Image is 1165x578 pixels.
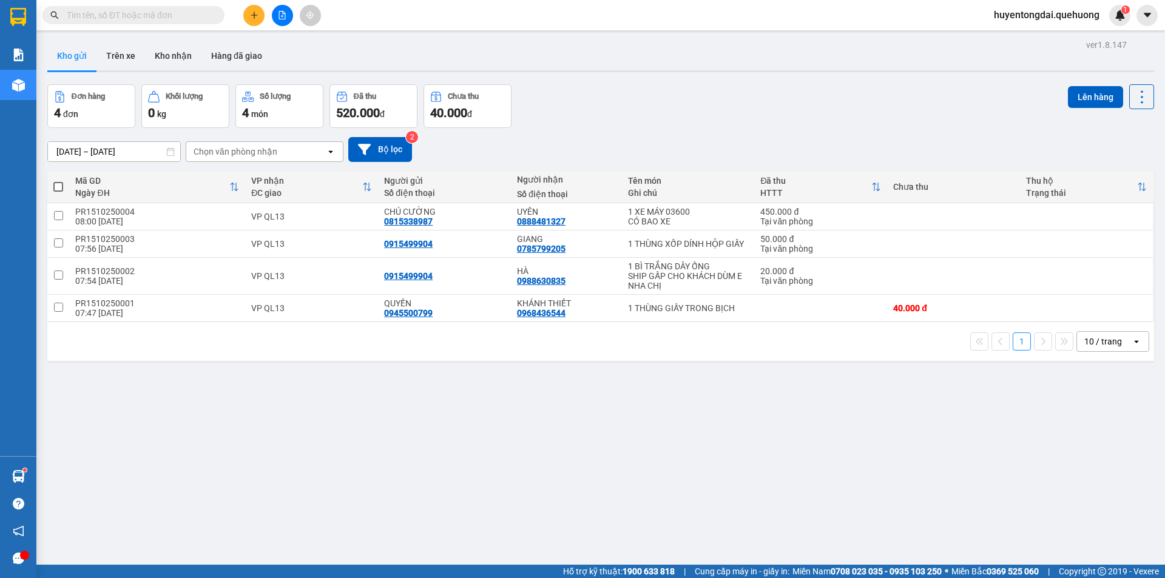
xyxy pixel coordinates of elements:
div: VP nhận [251,176,362,186]
div: 20.000 đ [760,266,881,276]
div: Ghi chú [628,188,749,198]
strong: 0369 525 060 [987,566,1039,576]
span: file-add [278,11,286,19]
div: Tại văn phòng [760,276,881,286]
div: Khối lượng [166,92,203,101]
div: VP QL13 [251,271,372,281]
span: Cung cấp máy in - giấy in: [695,565,789,578]
span: Hỗ trợ kỹ thuật: [563,565,675,578]
sup: 1 [23,468,27,472]
div: 40.000 đ [893,303,1014,313]
button: Lên hàng [1068,86,1123,108]
span: đ [380,109,385,119]
svg: open [326,147,336,156]
img: warehouse-icon [12,470,25,483]
th: Toggle SortBy [245,171,378,203]
span: Miền Bắc [951,565,1039,578]
span: plus [250,11,258,19]
span: caret-down [1142,10,1153,21]
div: 07:54 [DATE] [75,276,239,286]
div: Đã thu [760,176,871,186]
div: ĐC giao [251,188,362,198]
div: 0815338987 [384,217,433,226]
span: Miền Nam [792,565,942,578]
div: KHÁNH THIẾT [517,298,615,308]
div: 0988630835 [517,276,566,286]
div: PR1510250004 [75,207,239,217]
div: 0915499904 [384,239,433,249]
span: search [50,11,59,19]
div: GIANG [517,234,615,244]
div: Số điện thoại [384,188,505,198]
span: món [251,109,268,119]
span: 40.000 [430,106,467,120]
span: 520.000 [336,106,380,120]
img: logo-vxr [10,8,26,26]
button: Bộ lọc [348,137,412,162]
div: Chọn văn phòng nhận [194,146,277,158]
button: Trên xe [96,41,145,70]
button: Chưa thu40.000đ [424,84,512,128]
span: question-circle [13,498,24,509]
div: Số lượng [260,92,291,101]
div: HTTT [760,188,871,198]
div: 08:00 [DATE] [75,217,239,226]
button: Số lượng4món [235,84,323,128]
div: 50.000 đ [760,234,881,244]
button: Đã thu520.000đ [329,84,417,128]
button: Hàng đã giao [201,41,272,70]
th: Toggle SortBy [754,171,887,203]
span: | [684,565,686,578]
div: 0888481327 [517,217,566,226]
button: Kho nhận [145,41,201,70]
div: Người nhận [517,175,615,184]
div: CHÚ CƯỜNG [384,207,505,217]
div: Đã thu [354,92,376,101]
div: UYÊN [517,207,615,217]
span: copyright [1098,567,1106,576]
span: ⚪️ [945,569,948,574]
span: notification [13,525,24,537]
strong: 1900 633 818 [623,566,675,576]
div: SHIP GẤP CHO KHÁCH DÙM E NHA CHỊ [628,271,749,291]
span: 4 [54,106,61,120]
div: PR1510250003 [75,234,239,244]
span: đ [467,109,472,119]
img: icon-new-feature [1115,10,1126,21]
span: | [1048,565,1050,578]
sup: 1 [1121,5,1130,14]
button: file-add [272,5,293,26]
div: 0915499904 [384,271,433,281]
th: Toggle SortBy [1020,171,1153,203]
th: Toggle SortBy [69,171,245,203]
span: 1 [1123,5,1127,14]
button: 1 [1013,332,1031,351]
span: kg [157,109,166,119]
button: caret-down [1136,5,1158,26]
div: 1 BÌ TRẮNG DÂY ỐNG [628,261,749,271]
div: Tại văn phòng [760,217,881,226]
button: plus [243,5,265,26]
div: VP QL13 [251,212,372,221]
div: PR1510250001 [75,298,239,308]
div: 450.000 đ [760,207,881,217]
div: CÓ BAO XE [628,217,749,226]
div: Đơn hàng [72,92,105,101]
div: Ngày ĐH [75,188,229,198]
button: Khối lượng0kg [141,84,229,128]
svg: open [1132,337,1141,346]
div: Chưa thu [893,182,1014,192]
button: Đơn hàng4đơn [47,84,135,128]
span: huyentongdai.quehuong [984,7,1109,22]
div: 0968436544 [517,308,566,318]
div: 1 THÙNG XỐP DÍNH HỘP GIẤY [628,239,749,249]
div: 07:56 [DATE] [75,244,239,254]
button: aim [300,5,321,26]
div: 0945500799 [384,308,433,318]
div: Tên món [628,176,749,186]
div: PR1510250002 [75,266,239,276]
div: Tại văn phòng [760,244,881,254]
div: Chưa thu [448,92,479,101]
div: Thu hộ [1026,176,1137,186]
span: aim [306,11,314,19]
